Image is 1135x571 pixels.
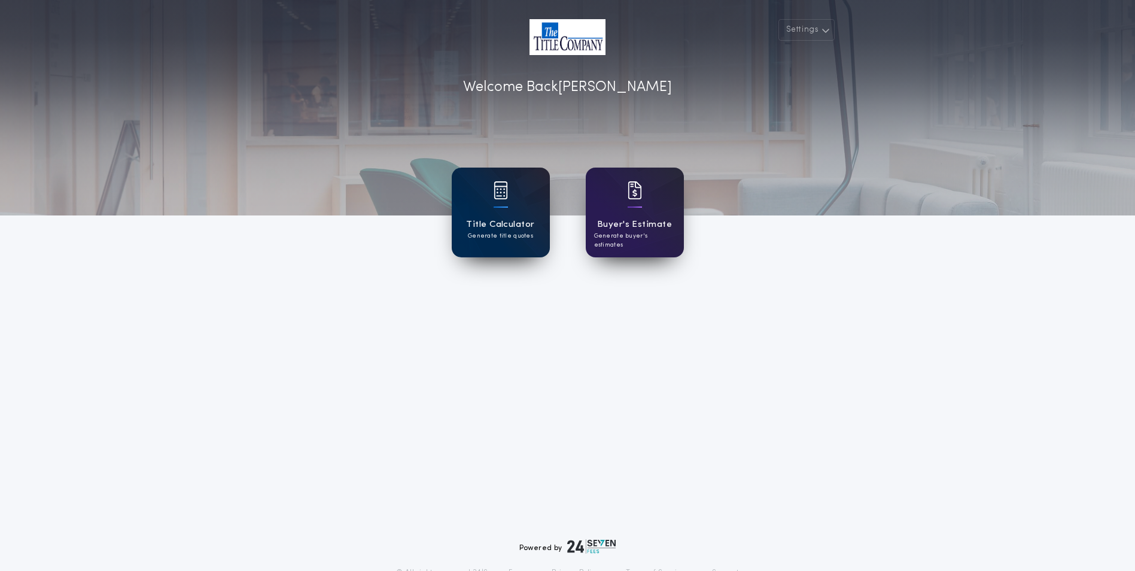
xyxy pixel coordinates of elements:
[628,181,642,199] img: card icon
[466,218,534,232] h1: Title Calculator
[567,539,616,554] img: logo
[530,19,605,55] img: account-logo
[597,218,672,232] h1: Buyer's Estimate
[778,19,835,41] button: Settings
[586,168,684,257] a: card iconBuyer's EstimateGenerate buyer's estimates
[494,181,508,199] img: card icon
[468,232,533,241] p: Generate title quotes
[519,539,616,554] div: Powered by
[452,168,550,257] a: card iconTitle CalculatorGenerate title quotes
[463,77,672,98] p: Welcome Back [PERSON_NAME]
[594,232,675,250] p: Generate buyer's estimates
